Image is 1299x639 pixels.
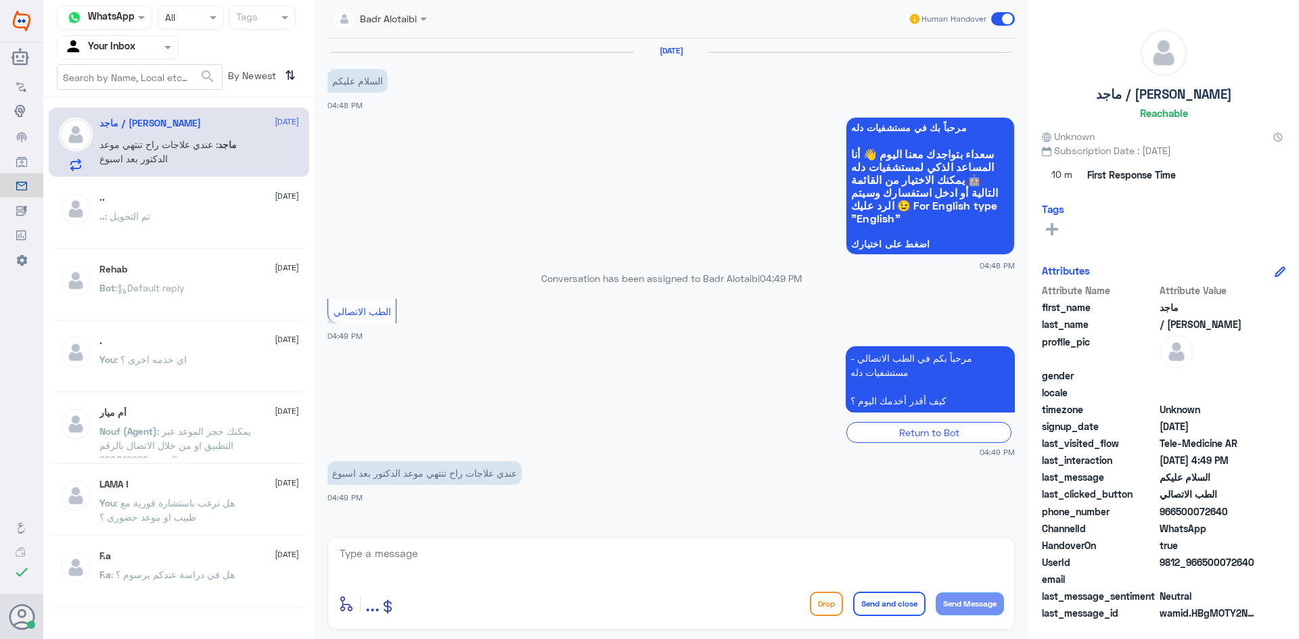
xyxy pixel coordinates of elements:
[99,264,127,275] h5: Rehab
[1042,589,1157,603] span: last_message_sentiment
[234,9,258,27] div: Tags
[1042,264,1090,277] h6: Attributes
[59,118,93,151] img: defaultAdmin.png
[1160,487,1258,501] span: الطب الاتصالي
[1042,555,1157,569] span: UserId
[1160,606,1258,620] span: wamid.HBgMOTY2NTAwMDcyNjQwFQIAEhggQUNBNjhCQjg2NzdFRjA3OUQ0QzUzRTdGRDZBNDI0NDYA
[99,354,116,365] span: You
[853,592,926,616] button: Send and close
[115,282,185,293] span: : Default reply
[327,69,388,93] p: 14/9/2025, 4:48 PM
[275,548,299,561] span: [DATE]
[64,7,85,28] img: whatsapp.png
[1042,606,1157,620] span: last_message_id
[1042,143,1285,158] span: Subscription Date : [DATE]
[99,425,251,465] span: : يمكنك حجز الموعد عبر التطبيق او من خلال الاتصال بالرقم الموحد 920012222
[1160,300,1258,314] span: ماجد
[59,407,93,441] img: defaultAdmin.png
[223,64,279,91] span: By Newest
[64,37,85,57] img: yourInbox.svg
[1087,168,1176,182] span: First Response Time
[1042,521,1157,536] span: ChannelId
[99,118,201,129] h5: ماجد / ابوعبدالرحمن
[275,116,299,128] span: [DATE]
[327,331,363,340] span: 04:49 PM
[116,354,187,365] span: : اي خدمه اخرى ؟
[99,497,235,523] span: : هل ترغب باستشارة فورية مع طبيب او موعد حضوري ؟
[1140,107,1188,119] h6: Reachable
[1096,87,1232,102] h5: ماجد / [PERSON_NAME]
[59,479,93,513] img: defaultAdmin.png
[59,550,93,584] img: defaultAdmin.png
[980,446,1015,458] span: 04:49 PM
[111,569,235,580] span: : هل في دراسة عندكم برسوم ؟
[1160,283,1258,298] span: Attribute Value
[1042,572,1157,586] span: email
[1160,402,1258,417] span: Unknown
[275,262,299,274] span: [DATE]
[99,407,127,419] h5: أم ميار
[99,139,218,164] span: : عندي علاجات راح تنتهي موعد الدكتور بعد اسبوع
[218,139,237,150] span: ماجد
[275,333,299,346] span: [DATE]
[59,192,93,226] img: defaultAdmin.png
[1042,385,1157,400] span: locale
[980,260,1015,271] span: 04:48 PM
[851,147,1009,224] span: سعداء بتواجدك معنا اليوم 👋 أنا المساعد الذكي لمستشفيات دله 🤖 يمكنك الاختيار من القائمة التالية أو...
[1160,453,1258,467] span: 2025-09-14T13:49:24.93Z
[1141,30,1187,76] img: defaultAdmin.png
[1160,470,1258,484] span: السلام عليكم
[275,405,299,417] span: [DATE]
[1042,470,1157,484] span: last_message
[99,479,129,490] h5: LAMA !
[1160,504,1258,519] span: 966500072640
[1042,453,1157,467] span: last_interaction
[99,550,111,562] h5: F.a
[99,497,116,508] span: You
[1160,385,1258,400] span: null
[1042,129,1095,143] span: Unknown
[1042,402,1157,417] span: timezone
[936,592,1004,615] button: Send Message
[1160,335,1193,369] img: defaultAdmin.png
[334,306,391,317] span: الطب الاتصالي
[327,271,1015,285] p: Conversation has been assigned to Badr Alotaibi
[1160,317,1258,331] span: / ابوعبدالرحمن
[1160,572,1258,586] span: null
[1042,300,1157,314] span: first_name
[1160,369,1258,383] span: null
[1160,419,1258,433] span: 2025-09-14T13:48:57.822Z
[1042,538,1157,552] span: HandoverOn
[99,192,105,204] h5: ..
[1042,317,1157,331] span: last_name
[14,564,30,580] i: check
[1160,521,1258,536] span: 2
[58,65,222,89] input: Search by Name, Local etc…
[99,210,105,222] span: ..
[200,66,216,88] button: search
[275,477,299,489] span: [DATE]
[851,239,1009,250] span: اضغط على اختيارك
[1042,283,1157,298] span: Attribute Name
[1042,487,1157,501] span: last_clicked_button
[275,190,299,202] span: [DATE]
[105,210,150,222] span: : تم التحويل
[200,68,216,85] span: search
[1042,203,1064,215] h6: Tags
[846,346,1015,412] p: 14/9/2025, 4:49 PM
[365,588,380,619] button: ...
[59,264,93,298] img: defaultAdmin.png
[365,591,380,615] span: ...
[921,13,986,25] span: Human Handover
[1042,436,1157,450] span: last_visited_flow
[1042,419,1157,433] span: signup_date
[1042,369,1157,383] span: gender
[634,46,708,55] h6: [DATE]
[99,425,157,437] span: Nouf (Agent)
[760,273,802,284] span: 04:49 PM
[59,335,93,369] img: defaultAdmin.png
[327,493,363,502] span: 04:49 PM
[1042,504,1157,519] span: phone_number
[99,335,102,347] h5: .
[851,122,1009,133] span: مرحباً بك في مستشفيات دله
